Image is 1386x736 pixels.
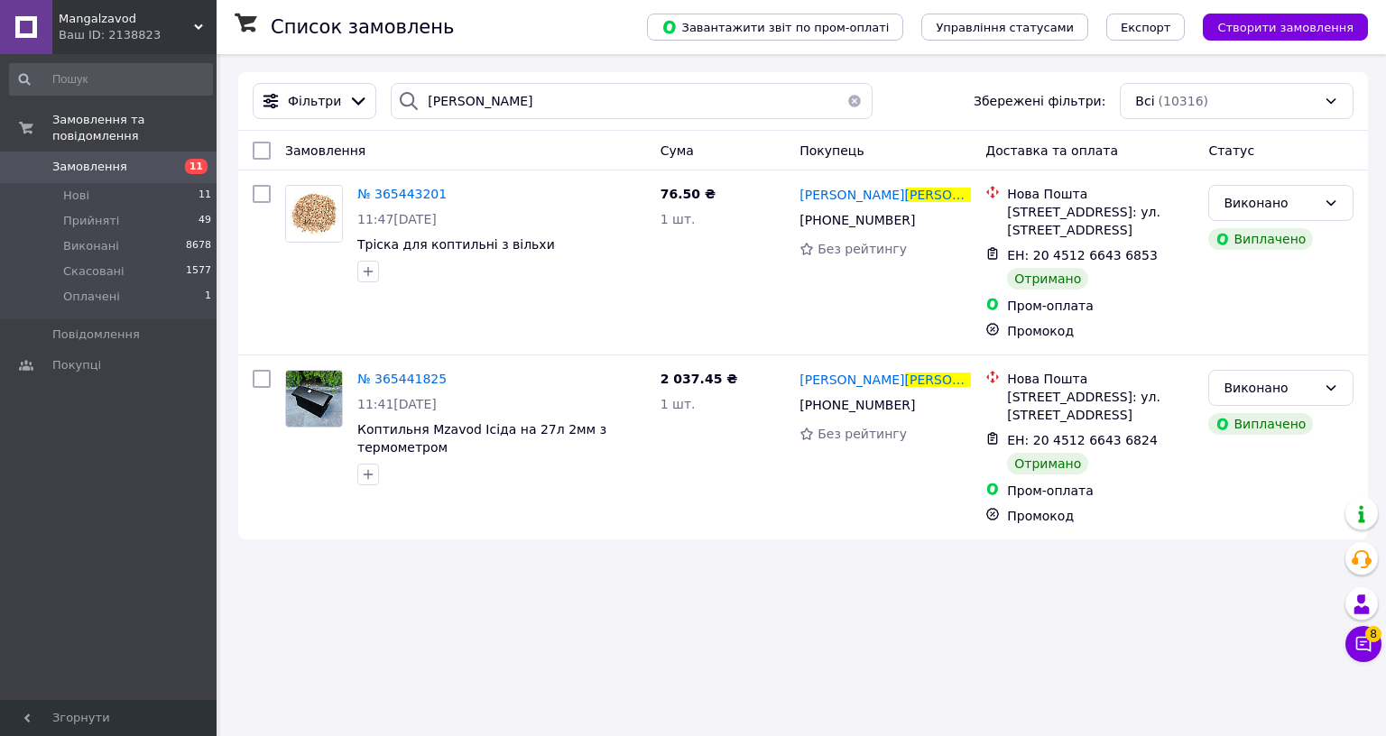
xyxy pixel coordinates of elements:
div: Ваш ID: 2138823 [59,27,217,43]
span: Покупці [52,357,101,373]
span: Замовлення [285,143,365,158]
div: Виплачено [1208,228,1313,250]
div: Виплачено [1208,413,1313,435]
a: [PERSON_NAME][PERSON_NAME] [799,186,971,204]
span: 76.50 ₴ [661,187,716,201]
span: Скасовані [63,263,125,280]
a: Створити замовлення [1185,19,1368,33]
span: ЕН: 20 4512 6643 6853 [1007,248,1158,262]
span: 1 шт. [661,212,696,226]
span: Cума [661,143,694,158]
span: [PERSON_NAME] [905,373,1010,387]
span: 49 [199,213,211,229]
span: [PERSON_NAME] [905,188,1010,202]
span: Замовлення [52,159,127,175]
span: Прийняті [63,213,119,229]
span: Замовлення та повідомлення [52,112,217,144]
button: Експорт [1106,14,1186,41]
button: Очистить [836,83,873,119]
span: Без рейтингу [818,427,907,441]
button: Управління статусами [921,14,1088,41]
a: [PERSON_NAME][PERSON_NAME] [799,371,971,389]
span: 2 037.45 ₴ [661,372,738,386]
span: 1577 [186,263,211,280]
img: Фото товару [286,186,342,242]
a: Тріска для коптильні з вільхи [357,237,555,252]
button: Завантажити звіт по пром-оплаті [647,14,903,41]
div: Отримано [1007,268,1088,290]
a: Фото товару [285,370,343,428]
span: Повідомлення [52,327,140,343]
span: Нові [63,188,89,204]
div: Нова Пошта [1007,370,1194,388]
span: 11:41[DATE] [357,397,437,411]
div: [STREET_ADDRESS]: ул. [STREET_ADDRESS] [1007,388,1194,424]
input: Пошук [9,63,213,96]
span: 8 [1365,626,1381,642]
span: Створити замовлення [1217,21,1354,34]
a: № 365443201 [357,187,447,201]
div: Отримано [1007,453,1088,474]
span: Всі [1135,92,1154,110]
span: Оплачені [63,289,120,305]
span: Доставка та оплата [985,143,1118,158]
span: Виконані [63,238,119,254]
a: № 365441825 [357,372,447,386]
span: Статус [1208,143,1254,158]
div: Пром-оплата [1007,297,1194,315]
div: Виконано [1224,193,1317,213]
div: Промокод [1003,503,1197,529]
span: 11 [185,159,208,174]
div: [PHONE_NUMBER] [796,392,919,418]
span: Покупець [799,143,864,158]
div: Пром-оплата [1007,482,1194,500]
span: 11 [199,188,211,204]
span: Збережені фільтри: [974,92,1105,110]
span: (10316) [1159,94,1208,108]
span: 8678 [186,238,211,254]
div: [PHONE_NUMBER] [796,207,919,233]
div: Нова Пошта [1007,185,1194,203]
div: Промокод [1003,318,1197,344]
span: [PERSON_NAME] [799,188,904,202]
span: [PERSON_NAME] [799,373,904,387]
h1: Список замовлень [271,16,454,38]
button: Чат з покупцем8 [1345,626,1381,662]
a: Фото товару [285,185,343,243]
span: Без рейтингу [818,242,907,256]
span: 11:47[DATE] [357,212,437,226]
input: Пошук за номером замовлення, ПІБ покупця, номером телефону, Email, номером накладної [391,83,872,119]
a: Коптильня Mzavod Ісіда на 27л 2мм з термометром [357,422,606,455]
span: ЕН: 20 4512 6643 6824 [1007,433,1158,447]
span: Управління статусами [936,21,1074,34]
button: Створити замовлення [1203,14,1368,41]
span: Фільтри [288,92,341,110]
img: Фото товару [286,371,342,427]
span: Експорт [1121,21,1171,34]
span: Завантажити звіт по пром-оплаті [661,19,889,35]
div: [STREET_ADDRESS]: ул. [STREET_ADDRESS] [1007,203,1194,239]
span: Mangalzavod [59,11,194,27]
span: 1 [205,289,211,305]
span: 1 шт. [661,397,696,411]
div: Виконано [1224,378,1317,398]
